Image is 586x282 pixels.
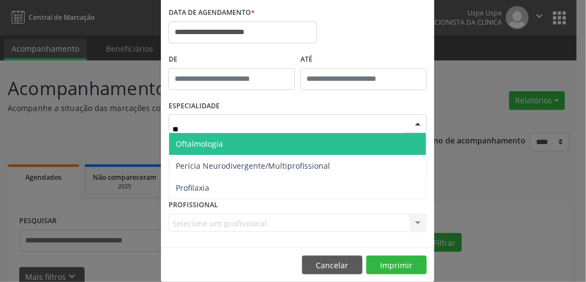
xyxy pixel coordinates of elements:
label: ATÉ [300,51,427,68]
span: Perícia Neurodivergente/Multiprofissional [176,161,330,171]
span: Profilaxia [176,183,209,193]
label: ESPECIALIDADE [169,98,220,115]
label: PROFISSIONAL [169,197,218,214]
button: Imprimir [366,256,427,274]
button: Cancelar [302,256,362,274]
label: DATA DE AGENDAMENTO [169,4,255,21]
span: Oftalmologia [176,139,223,149]
label: De [169,51,295,68]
